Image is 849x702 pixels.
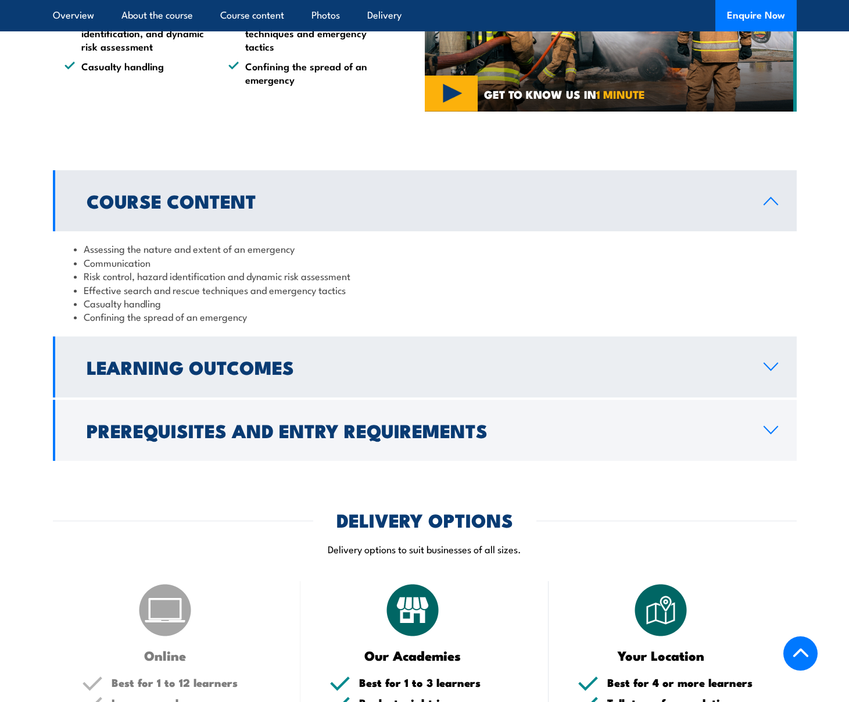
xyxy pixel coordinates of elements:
h5: Best for 1 to 12 learners [112,677,272,688]
li: Confining the spread of an emergency [74,310,776,323]
li: Confining the spread of an emergency [228,59,371,87]
a: Course Content [53,170,797,231]
span: GET TO KNOW US IN [484,89,645,99]
h5: Best for 1 to 3 learners [359,677,520,688]
h3: Our Academies [329,649,496,662]
h2: Prerequisites and Entry Requirements [87,422,745,438]
li: Risk control, hazard identification and dynamic risk assessment [74,269,776,282]
strong: 1 MINUTE [596,85,645,102]
a: Prerequisites and Entry Requirements [53,400,797,461]
h2: DELIVERY OPTIONS [336,511,513,528]
li: Effective search and rescue techniques and emergency tactics [74,283,776,296]
li: Assessing the nature and extent of an emergency [74,242,776,255]
h3: Your Location [578,649,744,662]
li: Casualty handling [74,296,776,310]
li: Casualty handling [65,59,207,87]
li: Risk control, hazard identification, and dynamic risk assessment [65,12,207,53]
h2: Course Content [87,192,745,209]
li: Communication [74,256,776,269]
h2: Learning Outcomes [87,359,745,375]
a: Learning Outcomes [53,336,797,397]
li: Search and rescue techniques and emergency tactics [228,12,371,53]
h3: Online [82,649,249,662]
h5: Best for 4 or more learners [607,677,768,688]
p: Delivery options to suit businesses of all sizes. [53,542,797,556]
